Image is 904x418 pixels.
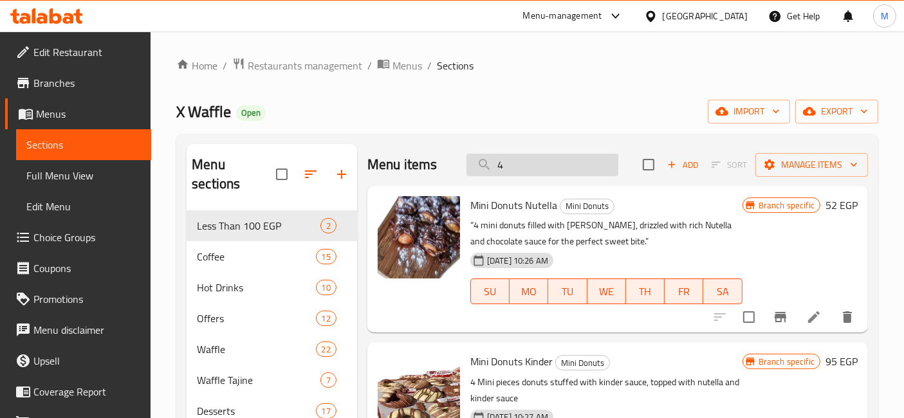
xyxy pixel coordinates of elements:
[806,104,868,120] span: export
[236,105,266,121] div: Open
[703,155,755,175] span: Select section first
[708,282,737,301] span: SA
[703,278,742,304] button: SA
[663,9,748,23] div: [GEOGRAPHIC_DATA]
[826,352,858,370] h6: 95 EGP
[718,104,780,120] span: import
[317,282,336,294] span: 10
[5,222,151,253] a: Choice Groups
[826,196,858,214] h6: 52 EGP
[631,282,660,301] span: TH
[197,341,315,357] span: Waffle
[392,58,422,73] span: Menus
[33,322,141,338] span: Menu disclaimer
[482,255,553,267] span: [DATE] 10:26 AM
[197,280,315,295] span: Hot Drinks
[881,9,889,23] span: M
[735,304,762,331] span: Select to update
[832,302,863,332] button: delete
[316,341,337,357] div: items
[470,352,553,371] span: Mini Donuts Kinder
[510,278,548,304] button: MO
[187,334,357,365] div: Waffle22
[176,58,217,73] a: Home
[36,106,141,122] span: Menus
[5,284,151,314] a: Promotions
[753,356,820,368] span: Branch specific
[321,374,336,386] span: 7
[236,107,266,118] span: Open
[176,97,231,126] span: X Waffle
[5,253,151,284] a: Coupons
[553,282,582,301] span: TU
[5,68,151,98] a: Branches
[16,160,151,191] a: Full Menu View
[192,155,276,194] h2: Menu sections
[187,210,357,241] div: Less Than 100 EGP2
[665,278,703,304] button: FR
[670,282,698,301] span: FR
[662,155,703,175] button: Add
[317,313,336,325] span: 12
[321,220,336,232] span: 2
[187,303,357,334] div: Offers12
[708,100,790,123] button: import
[515,282,543,301] span: MO
[5,345,151,376] a: Upsell
[320,372,337,388] div: items
[766,157,858,173] span: Manage items
[33,260,141,276] span: Coupons
[295,159,326,190] span: Sort sections
[33,230,141,245] span: Choice Groups
[626,278,665,304] button: TH
[556,356,609,370] span: Mini Donuts
[765,302,796,332] button: Branch-specific-item
[248,58,362,73] span: Restaurants management
[587,278,626,304] button: WE
[317,251,336,263] span: 15
[317,405,336,417] span: 17
[5,98,151,129] a: Menus
[795,100,878,123] button: export
[187,272,357,303] div: Hot Drinks10
[33,44,141,60] span: Edit Restaurant
[367,155,438,174] h2: Menu items
[593,282,621,301] span: WE
[268,161,295,188] span: Select all sections
[470,278,510,304] button: SU
[16,129,151,160] a: Sections
[367,58,372,73] li: /
[197,249,315,264] span: Coffee
[16,191,151,222] a: Edit Menu
[548,278,587,304] button: TU
[753,199,820,212] span: Branch specific
[187,365,357,395] div: Waffle Tajine7
[806,309,822,325] a: Edit menu item
[5,376,151,407] a: Coverage Report
[26,137,141,152] span: Sections
[5,37,151,68] a: Edit Restaurant
[320,218,337,233] div: items
[197,311,315,326] span: Offers
[197,218,320,233] span: Less Than 100 EGP
[523,8,602,24] div: Menu-management
[176,57,878,74] nav: breadcrumb
[232,57,362,74] a: Restaurants management
[476,282,504,301] span: SU
[755,153,868,177] button: Manage items
[197,372,320,388] span: Waffle Tajine
[187,241,357,272] div: Coffee15
[437,58,474,73] span: Sections
[470,374,743,406] p: 4 Mini pieces donuts stuffed with kinder sauce, topped with nutella and kinder sauce
[26,168,141,183] span: Full Menu View
[5,314,151,345] a: Menu disclaimer
[33,291,141,307] span: Promotions
[635,151,662,178] span: Select section
[466,154,618,176] input: search
[470,195,557,215] span: Mini Donuts Nutella
[317,343,336,356] span: 22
